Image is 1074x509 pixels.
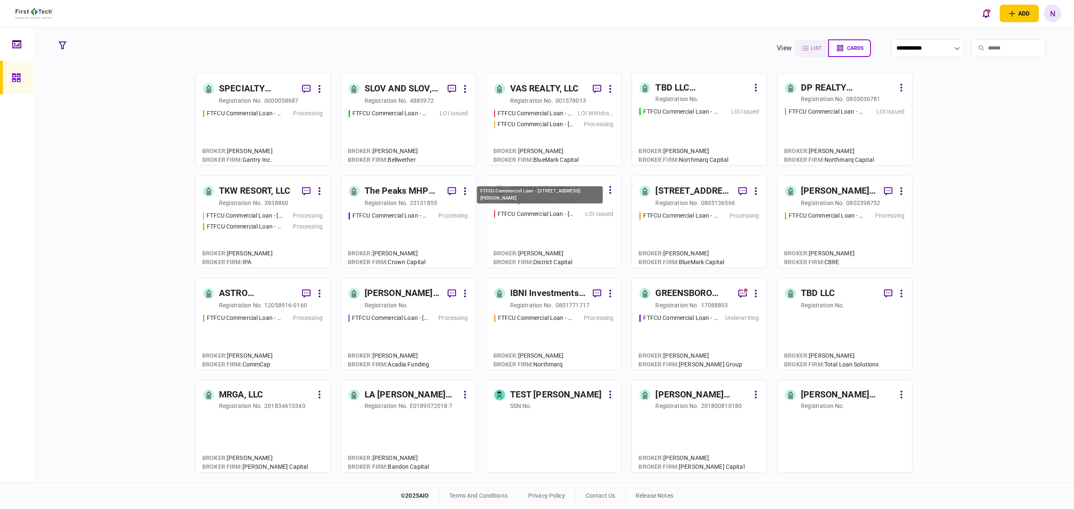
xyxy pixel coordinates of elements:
span: broker firm : [784,156,824,163]
button: open adding identity options [1000,5,1039,22]
span: broker firm : [639,156,679,163]
div: Processing [730,211,759,220]
a: TBD LLCregistration no.Broker:[PERSON_NAME]broker firm:Total Loan Solutions [777,278,912,370]
div: [PERSON_NAME] [493,249,573,258]
span: Broker : [348,352,373,359]
button: list [795,39,828,57]
div: 201800810180 [701,402,742,410]
div: [PERSON_NAME] [202,454,308,462]
div: [PERSON_NAME] [348,351,429,360]
div: LOI Issued [440,109,468,118]
div: registration no. [801,199,844,207]
div: Processing [584,120,613,129]
span: Broker : [639,352,663,359]
div: [PERSON_NAME] [348,454,429,462]
div: FTFCU Commercial Loan - 6227 Thompson Road [498,120,573,129]
div: CBRE [784,258,855,267]
div: © 2025 AIO [401,491,439,500]
div: LA [PERSON_NAME] LLC. [365,388,459,402]
div: Underwriting [725,314,759,322]
a: [PERSON_NAME] Revocable Trustregistration no. [777,380,912,473]
div: registration no. [510,96,553,105]
a: TKW RESORT, LLCregistration no.3938860FTFCU Commercial Loan - 1402 Boone StreetProcessingFTFCU Co... [195,176,331,268]
div: Northmarq Capital [639,156,728,164]
div: [PERSON_NAME] Capital [202,462,308,471]
span: broker firm : [639,259,679,265]
div: Processing [293,314,322,322]
div: [PERSON_NAME] [639,454,744,462]
span: broker firm : [639,361,679,368]
div: SSN no. [510,402,532,410]
div: [PERSON_NAME] [202,249,273,258]
button: N [1044,5,1061,22]
span: cards [847,45,863,51]
div: registration no. [801,95,844,103]
div: LOI Issued [731,107,759,116]
a: IBNI Investments, LLCregistration no.0801771717FTFCU Commercial Loan - 6 Uvalde Road Houston TX P... [486,278,622,370]
span: broker firm : [493,156,534,163]
span: Broker : [493,250,518,257]
div: FTFCU Commercial Loan - 1402 Boone Street [206,211,282,220]
div: Processing [293,222,322,231]
div: [PERSON_NAME] [348,147,418,156]
span: broker firm : [202,361,242,368]
div: Total Loan Solutions [784,360,878,369]
div: 0801771717 [555,301,589,309]
div: E0189072018-7 [410,402,453,410]
div: SIDHU REALTY CAPITAL, LLC [510,184,604,197]
div: Bellwether [348,156,418,164]
div: registration no. [655,301,699,309]
a: release notes [636,492,673,499]
div: TBD LLC ([GEOGRAPHIC_DATA]) [655,81,749,95]
span: Broker : [202,250,227,257]
span: Broker : [784,250,809,257]
a: TBD LLC ([GEOGRAPHIC_DATA])registration no.FTFCU Commercial Loan - 3105 Clairpoint CourtLOI Issue... [631,73,767,166]
span: Broker : [639,454,663,461]
div: [PERSON_NAME] [639,351,742,360]
div: FTFCU Commercial Loan - 1151-B Hospital Way Pocatello [207,109,282,118]
div: Processing [438,314,468,322]
a: [PERSON_NAME] & [PERSON_NAME] PROPERTY HOLDINGS, LLCregistration no.0802398752FTFCU Commercial Lo... [777,176,912,268]
div: registration no. [365,301,408,309]
div: 17088893 [701,301,728,309]
div: [PERSON_NAME] [202,147,273,156]
div: [PERSON_NAME] [493,351,564,360]
div: 0000058687 [264,96,298,105]
div: view [777,43,792,53]
div: FTFCU Commercial Loan - 1882 New Scotland Road [498,109,573,118]
div: Processing [438,211,468,220]
a: SLOV AND SLOV, LLCregistration no.4883972FTFCU Commercial Loan - 1639 Alameda Ave Lakewood OHLOI ... [341,73,476,166]
span: Broker : [493,352,518,359]
div: CommCap [202,360,273,369]
span: Broker : [348,148,373,154]
span: Broker : [784,148,809,154]
div: [PERSON_NAME] Revocable Trust [801,388,895,402]
a: [PERSON_NAME] COMMONS INVESTMENTS, LLCregistration no.201800810180Broker:[PERSON_NAME]broker firm... [631,380,767,473]
div: FTFCU Commercial Loan - 1650 S Carbon Ave Price UT [207,314,282,322]
span: broker firm : [202,463,242,470]
a: DP REALTY INVESTMENT, LLCregistration no.0805036781FTFCU Commercial Loan - 566 W Farm to Market 1... [777,73,912,166]
div: BlueMark Capital [639,258,724,267]
div: District Capital [493,258,573,267]
div: registration no. [655,95,699,103]
div: FTFCU Commercial Loan - 1770 Allens Circle Greensboro GA [643,314,719,322]
span: broker firm : [348,156,388,163]
div: SPECIALTY PROPERTIES LLC [219,82,295,96]
div: registration no. [655,199,699,207]
div: [PERSON_NAME] [202,351,273,360]
span: broker firm : [784,259,824,265]
div: MRGA, LLC [219,388,263,402]
div: [PERSON_NAME] [784,351,878,360]
div: Bandon Capital [348,462,429,471]
div: Northmarq [493,360,564,369]
div: FTFCU Commercial Loan - 1639 Alameda Ave Lakewood OH [352,109,428,118]
span: broker firm : [784,361,824,368]
div: TBD LLC [801,287,835,300]
div: TEST [PERSON_NAME] [510,388,602,402]
a: TEST [PERSON_NAME]SSN no. [486,380,622,473]
button: open notifications list [977,5,995,22]
div: The Peaks MHP LLC [365,184,441,198]
span: broker firm : [348,463,388,470]
div: [PERSON_NAME] COMMONS INVESTMENTS, LLC [655,388,749,402]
